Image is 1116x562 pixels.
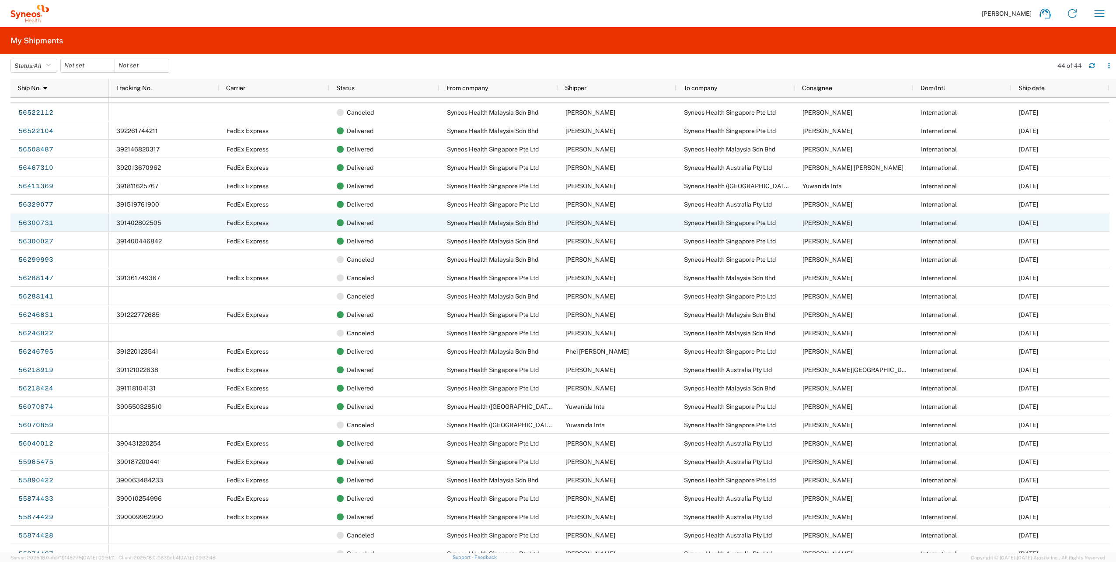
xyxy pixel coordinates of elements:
span: Arturo Medina [565,366,615,373]
span: Syneos Health Singapore Pte Ltd [447,495,539,502]
a: 56508487 [18,143,54,157]
span: International [921,146,957,153]
span: Copyright © [DATE]-[DATE] Agistix Inc., All Rights Reserved [971,554,1106,562]
span: Arturo Medina [565,201,615,208]
span: 06/16/2025 [1019,532,1038,539]
span: Delivered [347,140,373,158]
span: Syneos Health Singapore Pte Ltd [684,256,776,263]
a: 56246795 [18,345,54,359]
a: 56288141 [18,290,54,304]
span: Delivered [347,489,373,508]
span: International [921,385,957,392]
span: International [921,293,957,300]
span: Arturo Medina [802,477,852,484]
span: Carrier [226,84,245,91]
span: International [921,238,957,245]
span: Arturo Medina [565,164,615,171]
span: Arturo Medina [565,330,615,337]
span: Ng Lee Tin [802,146,852,153]
span: International [921,440,957,447]
span: Arturo Medina [802,109,852,116]
span: 391402802505 [116,219,161,226]
a: 56300731 [18,216,54,230]
span: Delivered [347,397,373,416]
span: International [921,219,957,226]
span: Syneos Health Singapore Pte Ltd [447,330,539,337]
span: International [921,421,957,429]
span: [DATE] 09:51:11 [82,555,115,560]
span: 392013670962 [116,164,161,171]
span: Syneos Health Singapore Pte Ltd [447,183,539,190]
a: 55874433 [18,492,54,506]
span: 07/25/2025 [1019,293,1038,300]
span: Canceled [347,103,374,122]
span: 07/30/2025 [1019,201,1038,208]
span: FedEx Express [227,477,269,484]
span: FedEx Express [227,127,269,134]
span: 07/22/2025 [1019,311,1038,318]
span: 07/02/2025 [1019,403,1038,410]
span: 07/17/2025 [1019,385,1038,392]
span: Delivered [347,195,373,214]
span: Syneos Health Malaysia Sdn Bhd [447,348,538,355]
div: 44 of 44 [1057,62,1082,70]
span: Syneos Health Singapore Pte Ltd [684,238,776,245]
span: 07/02/2025 [1019,421,1038,429]
span: Syneos Health Singapore Pte Ltd [447,146,539,153]
span: Syneos Health Malaysia Sdn Bhd [447,477,538,484]
span: FedEx Express [227,440,269,447]
span: Delivered [347,453,373,471]
span: Syneos Health Malaysia Sdn Bhd [447,109,538,116]
span: FedEx Express [227,311,269,318]
span: Syneos Health Singapore Pte Ltd [684,403,776,410]
span: International [921,403,957,410]
span: Syneos Health Malaysia Sdn Bhd [684,274,775,281]
span: Syneos Health Australia Pty Ltd [684,440,772,447]
span: Client: 2025.18.0-9839db4 [119,555,216,560]
span: Arturo Medina [565,385,615,392]
span: Syneos Health Malaysia Sdn Bhd [447,293,538,300]
span: International [921,550,957,557]
span: Arturo Medina [802,348,852,355]
span: Syneos Health Singapore Pte Ltd [447,385,539,392]
span: Delivered [347,214,373,232]
span: Syneos Health Singapore Pte Ltd [447,201,539,208]
span: Eugene Soon [565,127,615,134]
span: Canceled [347,287,374,306]
span: 08/12/2025 [1019,164,1038,171]
span: Arturo Medina [565,532,615,539]
a: 55890422 [18,474,54,488]
span: International [921,274,957,281]
span: Arturo Medina [802,256,852,263]
span: Ship No. [17,84,41,91]
span: Shipper [565,84,586,91]
span: Syneos Health Australia Pty Ltd [684,495,772,502]
span: FedEx Express [227,183,269,190]
span: FedEx Express [227,274,269,281]
span: Syneos Health Malaysia Sdn Bhd [684,330,775,337]
span: FedEx Express [227,513,269,520]
a: 56040012 [18,437,54,451]
span: FedEx Express [227,366,269,373]
span: International [921,458,957,465]
span: 07/24/2025 [1019,348,1038,355]
span: Delivered [347,306,373,324]
span: Pavitraa Rajandrai [565,477,615,484]
span: Syneos Health Australia Pty Ltd [684,550,772,557]
span: International [921,495,957,502]
a: Feedback [474,555,497,560]
span: Syneos Health Singapore Pte Ltd [684,477,776,484]
span: Syneos Health Singapore Pte Ltd [447,440,539,447]
span: Syneos Health Malaysia Sdn Bhd [684,385,775,392]
h2: My Shipments [10,35,63,46]
span: 07/28/2025 [1019,219,1038,226]
span: From company [446,84,488,91]
span: Yuwanida Inta [565,403,605,410]
span: All [34,62,42,69]
span: 08/06/2025 [1019,183,1038,190]
a: 56288147 [18,271,54,285]
span: Wan Muhammad Khairul Shafiqzam [565,293,615,300]
span: Syneos Health Singapore Pte Ltd [447,366,539,373]
a: 56299993 [18,253,54,267]
span: Delivered [347,122,373,140]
